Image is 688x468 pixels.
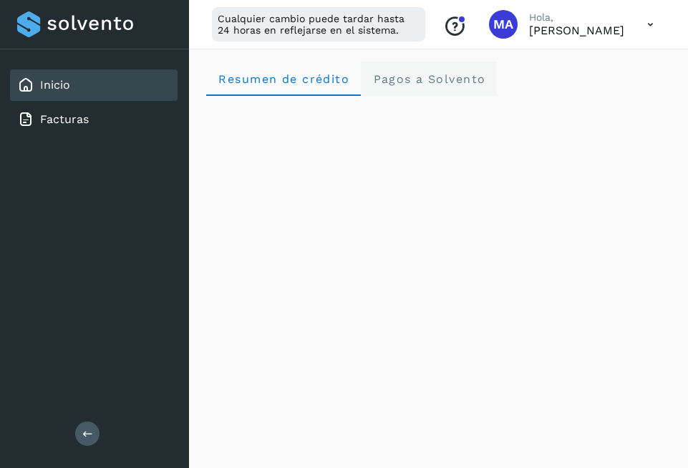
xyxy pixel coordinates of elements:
[10,104,178,135] div: Facturas
[529,11,624,24] p: Hola,
[10,69,178,101] div: Inicio
[212,7,425,42] div: Cualquier cambio puede tardar hasta 24 horas en reflejarse en el sistema.
[218,72,349,86] span: Resumen de crédito
[529,24,624,37] p: MARCO ANTONIO SALGADO
[372,72,485,86] span: Pagos a Solvento
[40,78,70,92] a: Inicio
[40,112,89,126] a: Facturas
